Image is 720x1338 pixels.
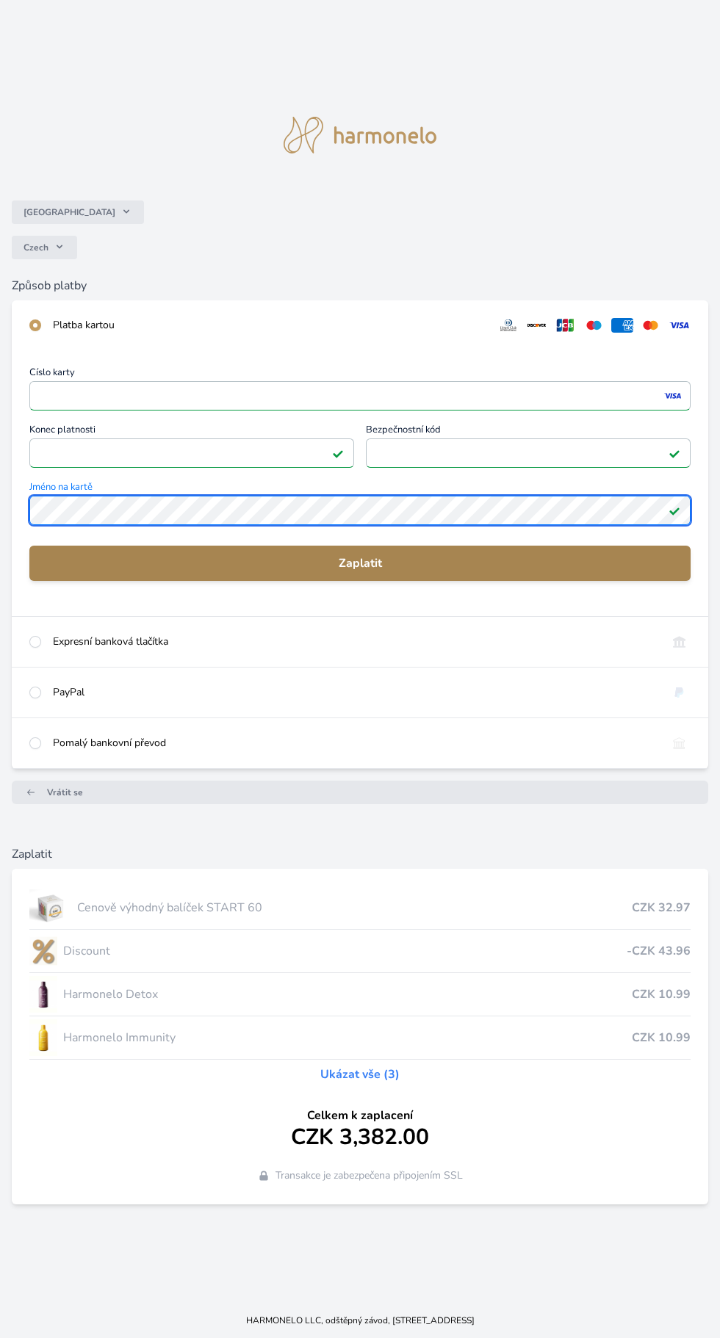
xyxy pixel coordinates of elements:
[77,899,632,916] span: Cenově výhodný balíček START 60
[24,242,48,253] span: Czech
[627,942,691,960] span: -CZK 43.96
[12,200,144,224] button: [GEOGRAPHIC_DATA]
[63,942,627,960] span: Discount
[291,1124,429,1151] span: CZK 3,382.00
[12,277,708,294] h6: Způsob platby
[53,736,656,751] div: Pomalý bankovní převod
[668,634,691,649] img: onlineBanking_CZ.svg
[29,546,691,581] button: Zaplatit
[29,482,691,496] span: Jméno na kartě
[12,845,708,863] h6: Zaplatit
[36,386,684,406] iframe: Iframe pro číslo karty
[47,786,83,798] span: Vrátit se
[12,781,708,804] a: Vrátit se
[63,986,632,1003] span: Harmonelo Detox
[53,685,656,700] div: PayPal
[554,318,577,333] img: jcb.svg
[583,318,605,333] img: maestro.svg
[525,318,548,333] img: discover.svg
[29,368,691,381] span: Číslo karty
[24,206,115,218] span: [GEOGRAPHIC_DATA]
[669,447,680,459] img: Platné pole
[12,236,77,259] button: Czech
[276,1168,463,1183] span: Transakce je zabezpečena připojením SSL
[36,443,348,463] iframe: Iframe pro datum vypršení platnosti
[632,899,691,916] span: CZK 32.97
[29,496,691,525] input: Jméno na kartěPlatné pole
[29,976,57,1013] img: DETOX_se_stinem_x-lo.jpg
[41,554,679,572] span: Zaplatit
[668,685,691,700] img: paypal.svg
[611,318,634,333] img: amex.svg
[632,1029,691,1046] span: CZK 10.99
[668,736,691,751] img: bankTransfer_IBAN.svg
[284,117,436,153] img: logo.svg
[29,425,354,438] span: Konec platnosti
[669,505,680,516] img: Platné pole
[29,889,71,926] img: start.jpg
[320,1066,400,1083] a: Ukázat vše (3)
[332,447,344,459] img: Platné pole
[632,986,691,1003] span: CZK 10.99
[307,1107,413,1124] span: Celkem k zaplacení
[497,318,520,333] img: diners.svg
[29,1019,57,1056] img: IMMUNITY_se_stinem_x-lo.jpg
[663,389,683,402] img: visa
[366,425,691,438] span: Bezpečnostní kód
[372,443,684,463] iframe: Iframe pro bezpečnostní kód
[53,634,656,649] div: Expresní banková tlačítka
[53,318,486,333] div: Platba kartou
[29,933,57,969] img: discount-lo.png
[63,1029,632,1046] span: Harmonelo Immunity
[639,318,662,333] img: mc.svg
[668,318,691,333] img: visa.svg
